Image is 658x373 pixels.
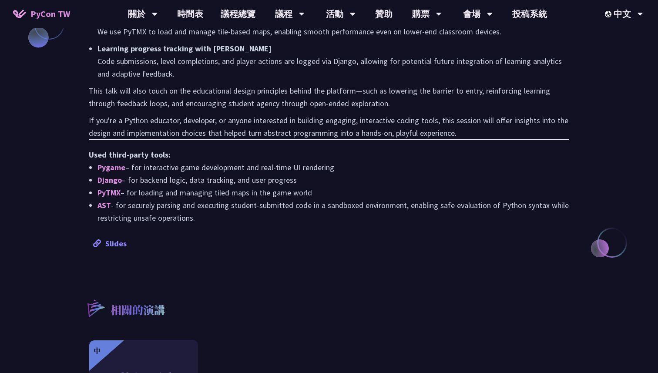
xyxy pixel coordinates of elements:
[93,239,127,249] a: Slides
[97,175,122,185] a: Django
[89,84,569,110] p: This talk will also touch on the educational design principles behind the platform—such as loweri...
[94,346,101,356] div: 中
[97,44,272,54] strong: Learning progress tracking with [PERSON_NAME]
[30,7,70,20] span: PyCon TW
[111,302,165,319] p: 相關的演講
[97,188,121,198] a: PyTMX
[13,10,26,18] img: Home icon of PyCon TW 2025
[4,3,79,25] a: PyCon TW
[89,148,569,161] h4: Used third-party tools:
[97,42,569,80] p: Code submissions, level completions, and player actions are logged via Django, allowing for poten...
[97,174,569,186] li: – for backend logic, data tracking, and user progress
[97,162,125,172] a: Pygame
[97,186,569,199] li: – for loading and managing tiled maps in the game world
[605,11,614,17] img: Locale Icon
[97,199,569,224] li: - for securely parsing and executing student-submitted code in a sandboxed environment, enabling ...
[97,200,111,210] a: AST
[74,287,117,329] img: r3.8d01567.svg
[97,161,569,174] li: – for interactive game development and real-time UI rendering
[89,114,569,139] p: If you're a Python educator, developer, or anyone interested in building engaging, interactive co...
